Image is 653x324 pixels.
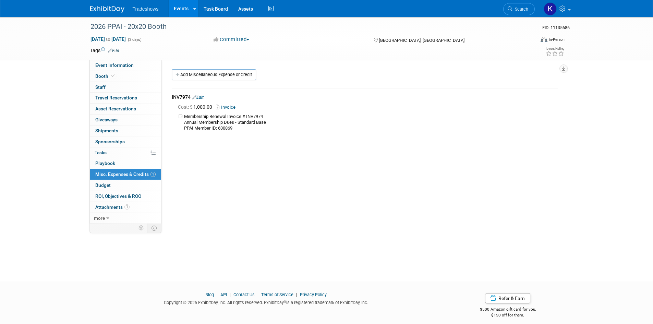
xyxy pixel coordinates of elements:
[172,94,558,102] div: INV7974
[133,6,159,12] span: Tradeshows
[192,95,204,100] a: Edit
[512,7,528,12] span: Search
[379,38,464,43] span: [GEOGRAPHIC_DATA], [GEOGRAPHIC_DATA]
[150,172,156,177] span: 1
[548,37,565,42] div: In-Person
[215,292,219,297] span: |
[90,147,161,158] a: Tasks
[90,93,161,103] a: Travel Reservations
[90,60,161,71] a: Event Information
[90,298,443,306] div: Copyright © 2025 ExhibitDay, Inc. All rights reserved. ExhibitDay is a registered trademark of Ex...
[88,21,524,33] div: 2026 PPAI - 20x20 Booth
[452,312,563,318] div: $150 off for them.
[95,106,136,111] span: Asset Reservations
[485,293,530,303] a: Refer & Earn
[261,292,293,297] a: Terms of Service
[95,84,106,90] span: Staff
[211,36,252,43] button: Committed
[90,213,161,224] a: more
[95,62,134,68] span: Event Information
[90,36,126,42] span: [DATE] [DATE]
[90,158,161,169] a: Playbook
[503,3,535,15] a: Search
[95,139,125,144] span: Sponsorships
[90,6,124,13] img: ExhibitDay
[300,292,327,297] a: Privacy Policy
[108,48,119,53] a: Edit
[90,125,161,136] a: Shipments
[294,292,299,297] span: |
[95,73,116,79] span: Booth
[124,204,130,209] span: 1
[233,292,255,297] a: Contact Us
[184,114,558,131] td: Membership Renewal Invoice # INV7974 Annual Membership Dues - Standard Base PPAI Member ID: 630869
[228,292,232,297] span: |
[105,36,111,42] span: to
[90,191,161,202] a: ROI, Objectives & ROO
[94,215,105,221] span: more
[147,224,161,232] td: Toggle Event Tabs
[95,160,115,166] span: Playbook
[95,193,141,199] span: ROI, Objectives & ROO
[90,71,161,82] a: Booth
[127,37,142,42] span: (3 days)
[95,117,118,122] span: Giveaways
[90,82,161,93] a: Staff
[178,104,215,110] span: 1,000.00
[220,292,227,297] a: API
[90,180,161,191] a: Budget
[544,2,557,15] img: Karyna Kitsmey
[542,25,570,30] span: Event ID: 11135686
[205,292,214,297] a: Blog
[546,47,564,50] div: Event Rating
[95,95,137,100] span: Travel Reservations
[90,115,161,125] a: Giveaways
[90,202,161,213] a: Attachments1
[95,171,156,177] span: Misc. Expenses & Credits
[135,224,147,232] td: Personalize Event Tab Strip
[494,36,565,46] div: Event Format
[90,136,161,147] a: Sponsorships
[178,104,193,110] span: Cost: $
[95,182,111,188] span: Budget
[90,104,161,114] a: Asset Reservations
[452,302,563,318] div: $500 Amazon gift card for you,
[172,69,256,80] a: Add Miscellaneous Expense or Credit
[284,300,286,303] sup: ®
[95,128,118,133] span: Shipments
[90,47,119,54] td: Tags
[111,74,115,78] i: Booth reservation complete
[216,105,238,110] a: Invoice
[90,169,161,180] a: Misc. Expenses & Credits1
[95,204,130,210] span: Attachments
[541,37,547,42] img: Format-Inperson.png
[256,292,260,297] span: |
[95,150,107,155] span: Tasks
